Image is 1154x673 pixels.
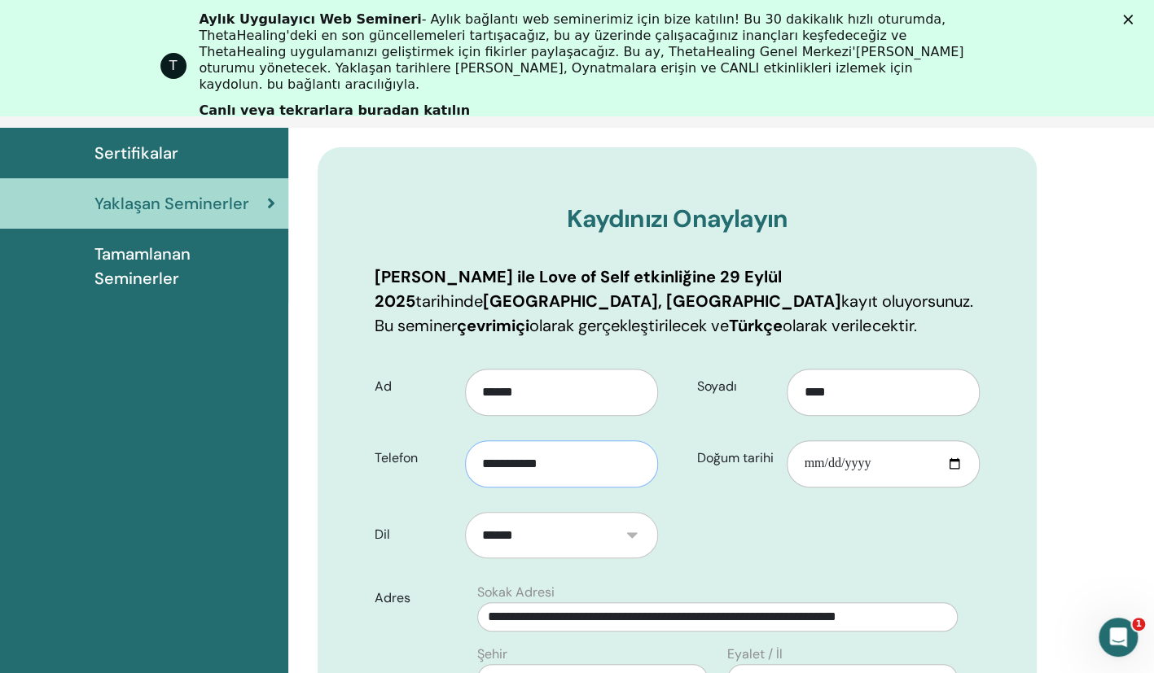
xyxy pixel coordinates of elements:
label: Dil [362,519,465,550]
label: Eyalet / İl [727,645,783,664]
label: Şehir [477,645,507,664]
label: Sokak Adresi [477,583,555,602]
p: tarihinde kayıt oluyorsunuz. Bu seminer olarak gerçekleştirilecek ve olarak verilecektir. [375,264,980,338]
span: Sertifikalar [94,141,178,165]
label: Doğum tarihi [685,443,788,474]
label: Adres [362,583,467,614]
span: 1 [1132,618,1145,631]
b: 29 Eylül 2025 [375,266,782,312]
h3: Kaydınızı Onaylayın [375,204,980,234]
label: Soyadı [685,371,788,402]
span: Yaklaşan Seminerler [94,191,249,216]
iframe: Intercom live chat [1099,618,1138,657]
div: - Aylık bağlantı web seminerimiz için bize katılın! Bu 30 dakikalık hızlı oturumda, ThetaHealing'... [200,11,968,93]
b: [PERSON_NAME] ile Love of Self etkinliğine [375,266,716,287]
span: Tamamlanan Seminerler [94,242,275,291]
div: Kapat [1123,15,1139,24]
b: [GEOGRAPHIC_DATA], [GEOGRAPHIC_DATA] [483,291,841,312]
b: Aylık Uygulayıcı Web Semineri [200,11,422,27]
label: Ad [362,371,465,402]
label: Telefon [362,443,465,474]
div: ThetaHealing için profil resmi [160,53,186,79]
a: Canlı veya tekrarlara buradan katılın [200,103,470,120]
b: çevrimiçi [457,315,529,336]
b: Türkçe [729,315,783,336]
